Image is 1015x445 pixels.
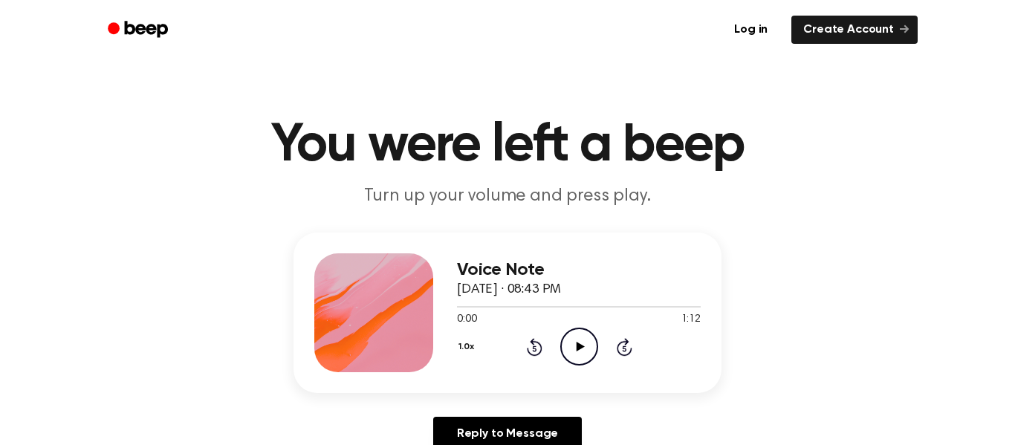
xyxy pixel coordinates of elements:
span: 0:00 [457,312,476,328]
a: Create Account [791,16,918,44]
span: 1:12 [681,312,701,328]
a: Beep [97,16,181,45]
h3: Voice Note [457,260,701,280]
h1: You were left a beep [127,119,888,172]
p: Turn up your volume and press play. [222,184,793,209]
button: 1.0x [457,334,479,360]
span: [DATE] · 08:43 PM [457,283,561,296]
a: Log in [719,13,782,47]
